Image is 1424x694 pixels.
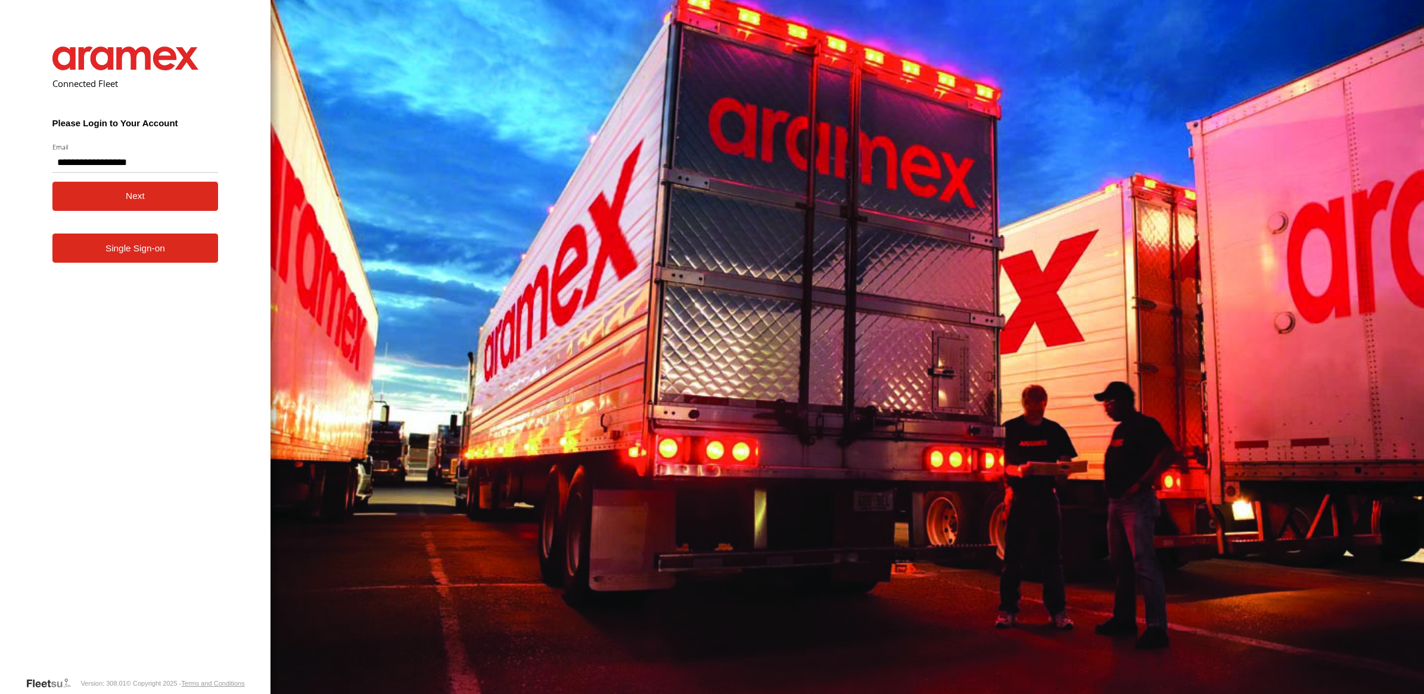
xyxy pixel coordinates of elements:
[52,234,219,263] a: Single Sign-on
[52,77,219,89] h2: Connected Fleet
[52,182,219,211] button: Next
[126,680,245,687] div: © Copyright 2025 -
[26,677,80,689] a: Visit our Website
[181,680,244,687] a: Terms and Conditions
[52,46,199,70] img: Aramex
[80,680,126,687] div: Version: 308.01
[52,118,219,128] h3: Please Login to Your Account
[52,142,219,151] label: Email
